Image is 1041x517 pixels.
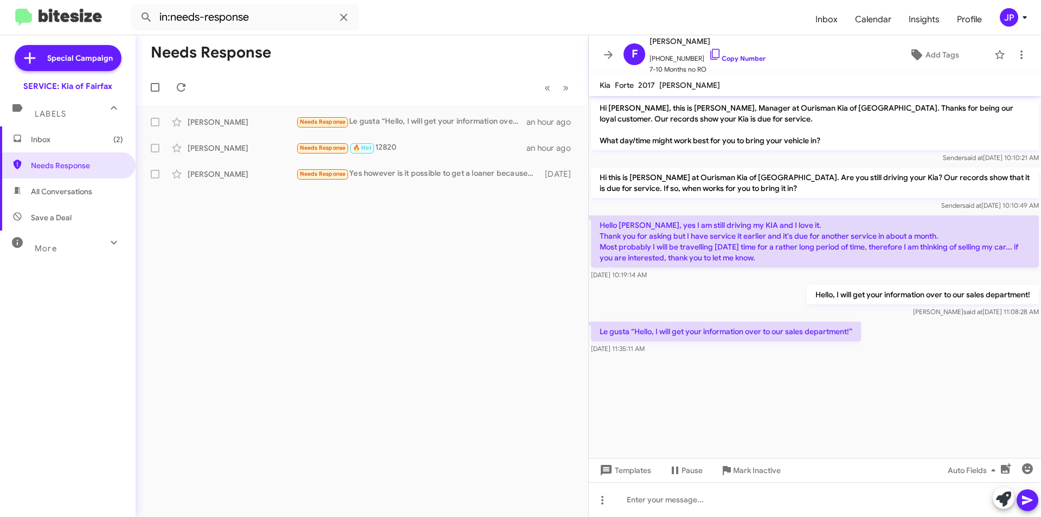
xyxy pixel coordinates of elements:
[35,244,57,253] span: More
[31,160,123,171] span: Needs Response
[31,186,92,197] span: All Conversations
[591,168,1039,198] p: Hi this is [PERSON_NAME] at Ourisman Kia of [GEOGRAPHIC_DATA]. Are you still driving your Kia? Ou...
[47,53,113,63] span: Special Campaign
[188,117,296,127] div: [PERSON_NAME]
[943,154,1039,162] span: Sender [DATE] 10:10:21 AM
[638,80,655,90] span: 2017
[650,35,766,48] span: [PERSON_NAME]
[591,344,645,353] span: [DATE] 11:35:11 AM
[597,461,651,480] span: Templates
[556,76,575,99] button: Next
[650,48,766,64] span: [PHONE_NUMBER]
[939,461,1008,480] button: Auto Fields
[807,4,846,35] a: Inbox
[296,142,526,154] div: 12820
[296,116,526,128] div: Le gusta “Hello, I will get your information over to our sales department!”
[846,4,900,35] a: Calendar
[526,117,580,127] div: an hour ago
[948,4,991,35] a: Profile
[353,144,371,151] span: 🔥 Hot
[31,134,123,145] span: Inbox
[900,4,948,35] a: Insights
[188,143,296,154] div: [PERSON_NAME]
[131,4,359,30] input: Search
[563,81,569,94] span: »
[948,461,1000,480] span: Auto Fields
[589,461,660,480] button: Templates
[600,80,611,90] span: Kia
[1000,8,1018,27] div: JP
[615,80,634,90] span: Forte
[544,81,550,94] span: «
[35,109,66,119] span: Labels
[23,81,112,92] div: SERVICE: Kia of Fairfax
[913,308,1039,316] span: [PERSON_NAME] [DATE] 11:08:28 AM
[807,285,1039,304] p: Hello, I will get your information over to our sales department!
[538,76,575,99] nav: Page navigation example
[962,201,981,209] span: said at
[682,461,703,480] span: Pause
[31,212,72,223] span: Save a Deal
[15,45,121,71] a: Special Campaign
[941,201,1039,209] span: Sender [DATE] 10:10:49 AM
[300,144,346,151] span: Needs Response
[526,143,580,154] div: an hour ago
[113,134,123,145] span: (2)
[539,169,580,180] div: [DATE]
[964,154,983,162] span: said at
[711,461,789,480] button: Mark Inactive
[591,322,861,341] p: Le gusta “Hello, I will get your information over to our sales department!”
[991,8,1029,27] button: JP
[296,168,539,180] div: Yes however is it possible to get a loaner because that is my only means of travel for myself and...
[963,308,982,316] span: said at
[538,76,557,99] button: Previous
[650,64,766,75] span: 7-10 Months no RO
[659,80,720,90] span: [PERSON_NAME]
[591,271,647,279] span: [DATE] 10:19:14 AM
[300,170,346,177] span: Needs Response
[660,461,711,480] button: Pause
[151,44,271,61] h1: Needs Response
[632,46,638,63] span: F
[733,461,781,480] span: Mark Inactive
[709,54,766,62] a: Copy Number
[926,45,959,65] span: Add Tags
[878,45,989,65] button: Add Tags
[300,118,346,125] span: Needs Response
[591,215,1039,267] p: Hello [PERSON_NAME], yes I am still driving my KIA and I love it. Thank you for asking but I have...
[591,98,1039,150] p: Hi [PERSON_NAME], this is [PERSON_NAME], Manager at Ourisman Kia of [GEOGRAPHIC_DATA]. Thanks for...
[188,169,296,180] div: [PERSON_NAME]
